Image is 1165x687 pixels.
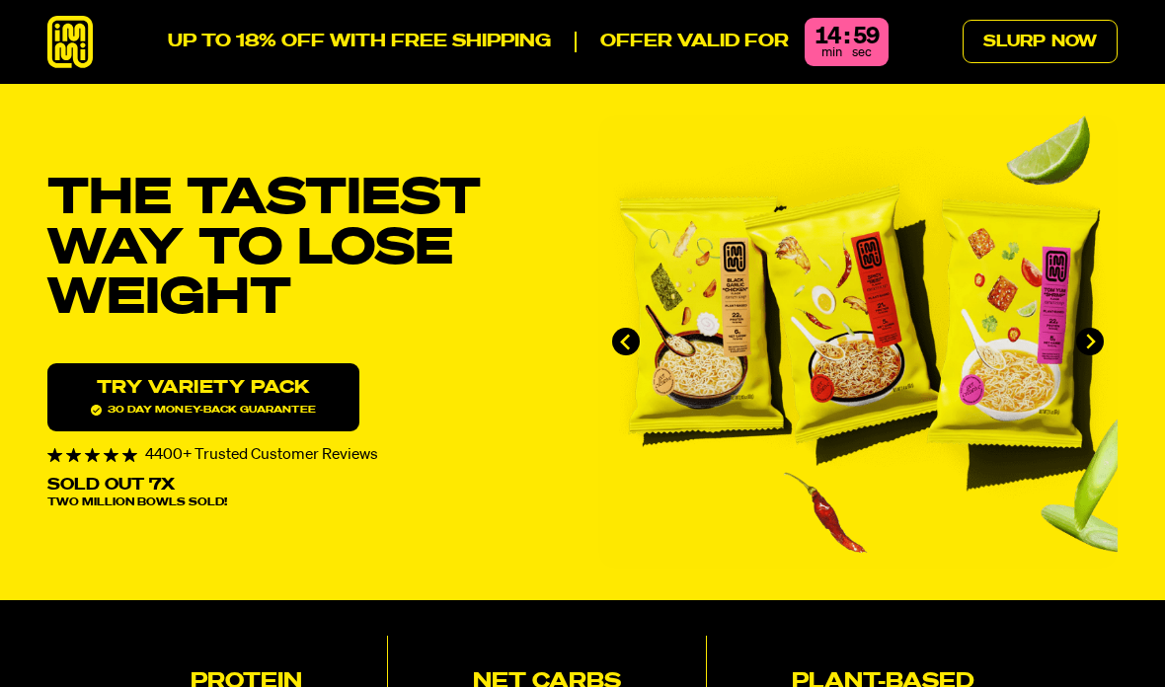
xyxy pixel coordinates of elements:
p: UP TO 18% OFF WITH FREE SHIPPING [168,32,551,52]
div: : [844,26,849,49]
div: 14 [815,26,840,49]
div: immi slideshow [598,115,1118,569]
span: Two Million Bowls Sold! [47,497,227,508]
a: Try variety Pack30 day money-back guarantee [47,363,359,431]
p: Offer valid for [575,32,789,52]
div: 4400+ Trusted Customer Reviews [47,447,567,463]
span: sec [852,46,872,59]
span: 30 day money-back guarantee [91,405,316,416]
h1: THE TASTIEST WAY TO LOSE WEIGHT [47,175,567,325]
div: 59 [853,26,879,49]
span: min [821,46,842,59]
li: 1 of 4 [598,115,1118,569]
button: Go to last slide [612,328,640,355]
p: Sold Out 7X [47,478,175,494]
a: Slurp Now [963,20,1118,63]
button: Next slide [1076,328,1104,355]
